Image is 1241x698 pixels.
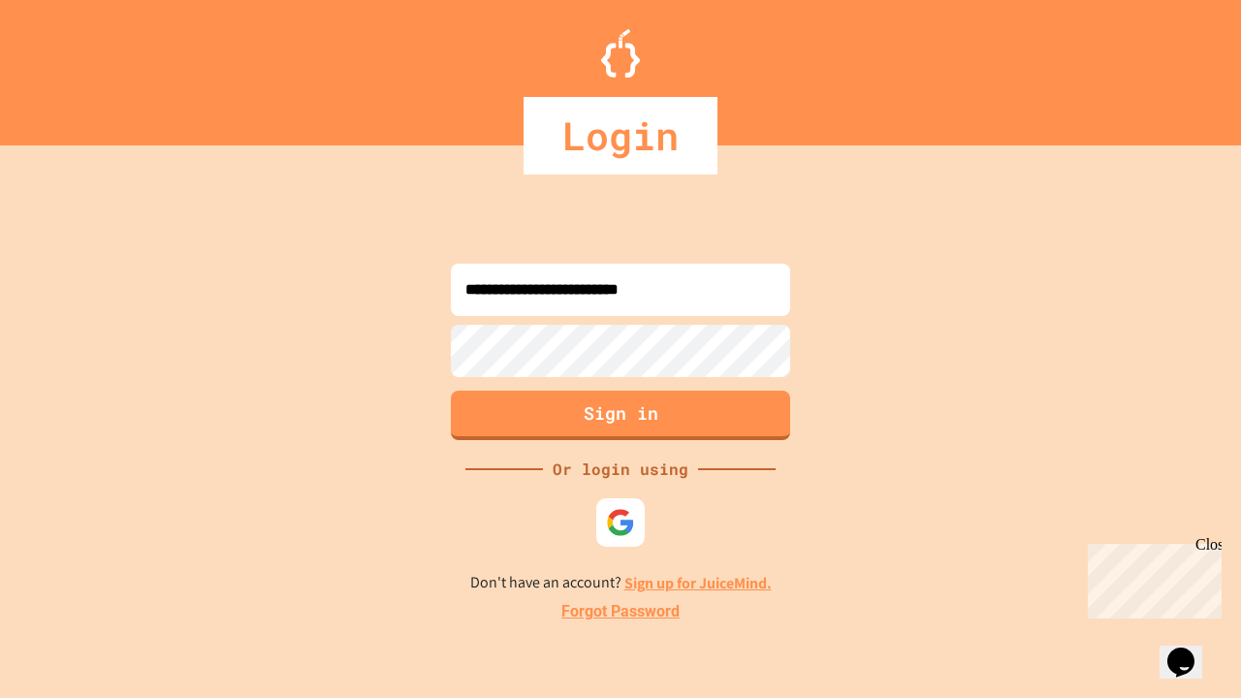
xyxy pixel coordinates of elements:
a: Forgot Password [561,600,680,623]
iframe: chat widget [1080,536,1222,619]
div: Login [524,97,717,174]
img: google-icon.svg [606,508,635,537]
div: Chat with us now!Close [8,8,134,123]
p: Don't have an account? [470,571,772,595]
a: Sign up for JuiceMind. [624,573,772,593]
iframe: chat widget [1160,620,1222,679]
img: Logo.svg [601,29,640,78]
div: Or login using [543,458,698,481]
button: Sign in [451,391,790,440]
